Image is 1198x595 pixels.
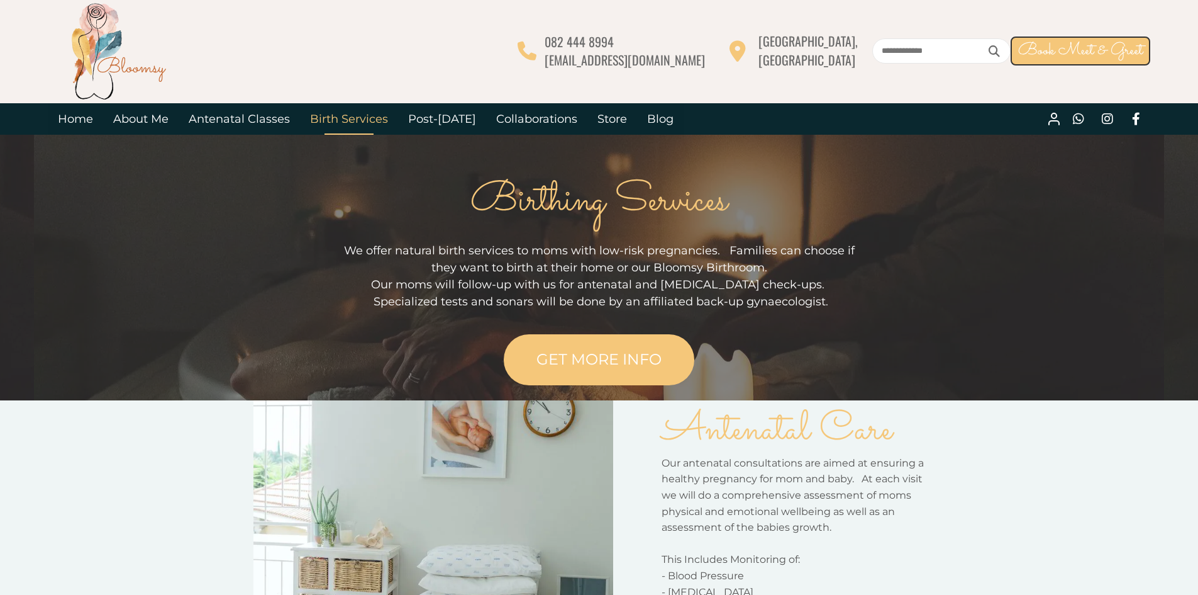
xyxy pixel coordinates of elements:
[536,350,662,368] span: GET MORE INFO
[300,103,398,135] a: Birth Services
[545,32,614,51] span: 082 444 8994
[758,31,858,50] span: [GEOGRAPHIC_DATA],
[587,103,637,135] a: Store
[486,103,587,135] a: Collaborations
[662,568,931,584] p: - Blood Pressure
[662,552,931,568] p: This Includes Monitoring of:
[1018,38,1143,63] span: Book Meet & Greet
[370,278,828,309] span: Our moms will follow-up with us for antenatal and [MEDICAL_DATA] check-ups. Specialized tests and...
[662,455,931,536] p: Our antenatal consultations are aimed at ensuring a healthy pregnancy for mom and baby. At each v...
[48,103,103,135] a: Home
[344,244,855,275] span: We offer natural birth services to moms with low-risk pregnancies. Families can choose if they wa...
[470,171,728,232] span: Birthing Services
[504,334,694,385] a: GET MORE INFO
[103,103,179,135] a: About Me
[545,50,705,69] span: [EMAIL_ADDRESS][DOMAIN_NAME]
[637,103,684,135] a: Blog
[662,400,892,461] span: Antenatal Care
[179,103,300,135] a: Antenatal Classes
[758,50,855,69] span: [GEOGRAPHIC_DATA]
[1011,37,1150,65] a: Book Meet & Greet
[68,1,169,101] img: Bloomsy
[398,103,486,135] a: Post-[DATE]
